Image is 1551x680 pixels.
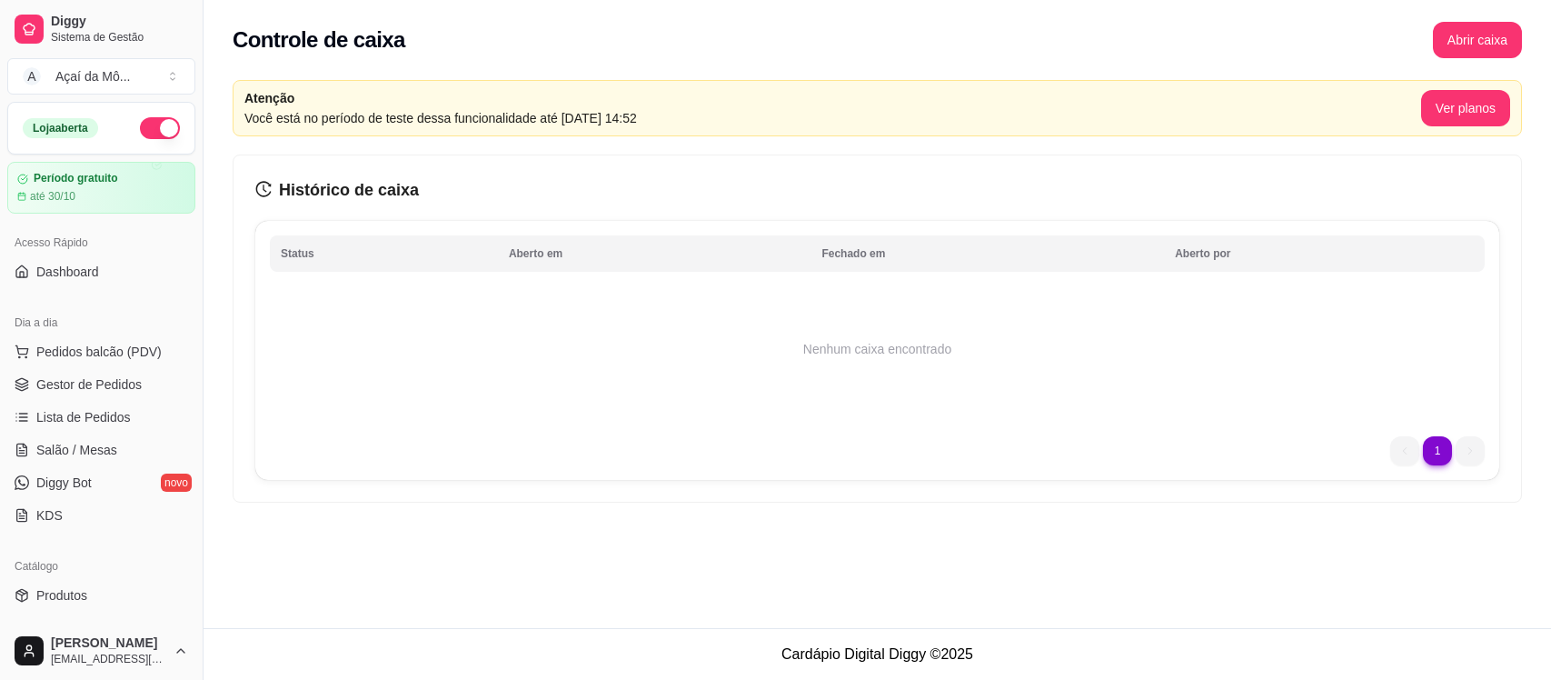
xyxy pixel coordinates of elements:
span: Salão / Mesas [36,441,117,459]
th: Status [270,235,498,272]
span: history [255,181,272,197]
article: Atenção [244,88,1421,108]
a: Ver planos [1421,101,1510,115]
a: Diggy Botnovo [7,468,195,497]
span: Pedidos balcão (PDV) [36,343,162,361]
span: Gestor de Pedidos [36,375,142,394]
button: Alterar Status [140,117,180,139]
a: Gestor de Pedidos [7,370,195,399]
button: Pedidos balcão (PDV) [7,337,195,366]
a: KDS [7,501,195,530]
span: [PERSON_NAME] [51,635,166,652]
div: Acesso Rápido [7,228,195,257]
div: Dia a dia [7,308,195,337]
a: Lista de Pedidos [7,403,195,432]
span: Diggy [51,14,188,30]
button: Select a team [7,58,195,95]
div: Açaí da Mô ... [55,67,131,85]
th: Aberto em [498,235,811,272]
th: Fechado em [810,235,1164,272]
button: Abrir caixa [1433,22,1522,58]
footer: Cardápio Digital Diggy © 2025 [204,628,1551,680]
div: Catálogo [7,552,195,581]
h3: Histórico de caixa [255,177,1499,203]
li: pagination item 1 active [1423,436,1452,465]
span: A [23,67,41,85]
article: até 30/10 [30,189,75,204]
button: Ver planos [1421,90,1510,126]
a: Complementos [7,614,195,643]
span: Produtos [36,586,87,605]
span: Sistema de Gestão [51,30,188,45]
button: [PERSON_NAME][EMAIL_ADDRESS][DOMAIN_NAME] [7,629,195,673]
a: DiggySistema de Gestão [7,7,195,51]
th: Aberto por [1164,235,1485,272]
span: KDS [36,506,63,525]
td: Nenhum caixa encontrado [270,276,1485,422]
span: [EMAIL_ADDRESS][DOMAIN_NAME] [51,652,166,666]
h2: Controle de caixa [233,25,405,55]
span: Complementos [36,619,122,637]
a: Salão / Mesas [7,435,195,465]
div: Loja aberta [23,118,98,138]
span: Diggy Bot [36,474,92,492]
nav: pagination navigation [1381,427,1494,475]
a: Produtos [7,581,195,610]
article: Período gratuito [34,172,118,185]
a: Período gratuitoaté 30/10 [7,162,195,214]
article: Você está no período de teste dessa funcionalidade até [DATE] 14:52 [244,108,1421,128]
span: Dashboard [36,263,99,281]
span: Lista de Pedidos [36,408,131,426]
a: Dashboard [7,257,195,286]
